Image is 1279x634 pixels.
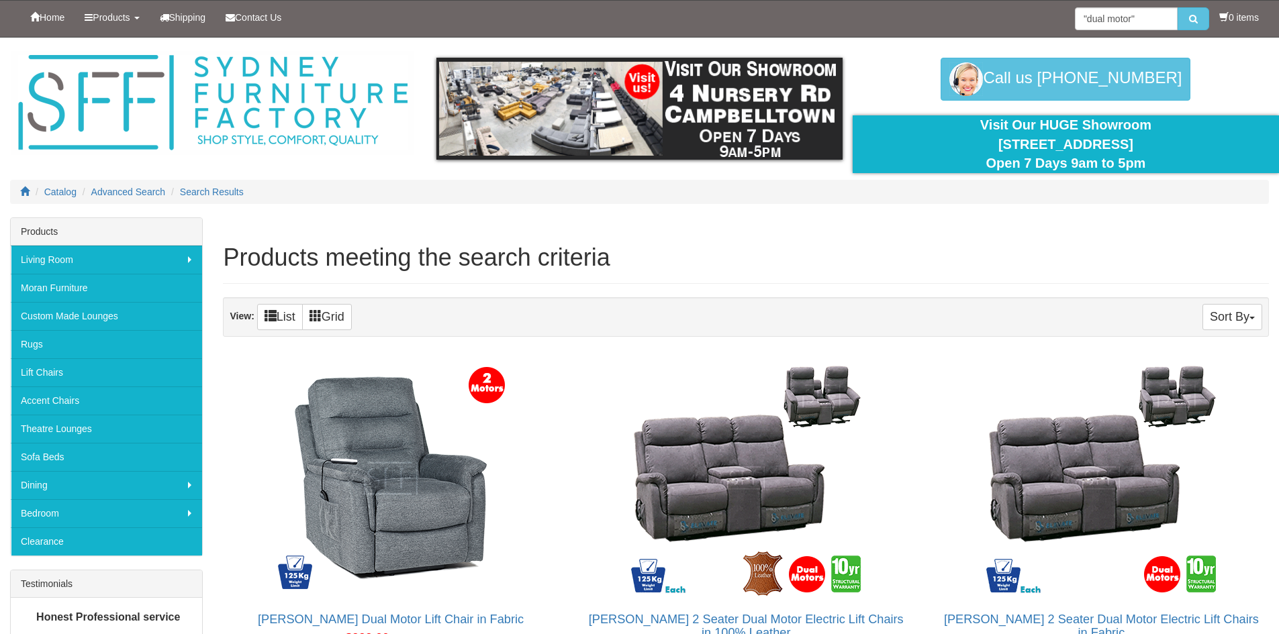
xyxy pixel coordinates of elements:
[150,1,216,34] a: Shipping
[40,12,64,23] span: Home
[625,358,867,599] img: Dalton 2 Seater Dual Motor Electric Lift Chairs in 100% Leather
[20,1,75,34] a: Home
[91,187,166,197] a: Advanced Search
[11,246,202,274] a: Living Room
[270,358,512,599] img: Bristow Dual Motor Lift Chair in Fabric
[11,330,202,358] a: Rugs
[75,1,149,34] a: Products
[1219,11,1259,24] li: 0 items
[11,570,202,598] div: Testimonials
[11,274,202,302] a: Moran Furniture
[230,311,254,321] strong: View:
[180,187,244,197] a: Search Results
[11,499,202,527] a: Bedroom
[1075,7,1178,30] input: Site search
[11,51,414,155] img: Sydney Furniture Factory
[863,115,1269,173] div: Visit Our HUGE Showroom [STREET_ADDRESS] Open 7 Days 9am to 5pm
[223,244,1269,271] h1: Products meeting the search criteria
[235,12,281,23] span: Contact Us
[1202,304,1262,330] button: Sort By
[216,1,291,34] a: Contact Us
[302,304,352,330] a: Grid
[11,443,202,471] a: Sofa Beds
[11,471,202,499] a: Dining
[11,302,202,330] a: Custom Made Lounges
[11,415,202,443] a: Theatre Lounges
[980,358,1222,599] img: Dalton 2 Seater Dual Motor Electric Lift Chairs in Fabric
[257,304,303,330] a: List
[11,358,202,386] a: Lift Chairs
[36,611,180,623] b: Honest Professional service
[258,613,524,626] a: [PERSON_NAME] Dual Motor Lift Chair in Fabric
[11,218,202,246] div: Products
[93,12,130,23] span: Products
[11,386,202,415] a: Accent Chairs
[11,527,202,556] a: Clearance
[169,12,206,23] span: Shipping
[436,58,843,160] img: showroom.gif
[44,187,77,197] a: Catalog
